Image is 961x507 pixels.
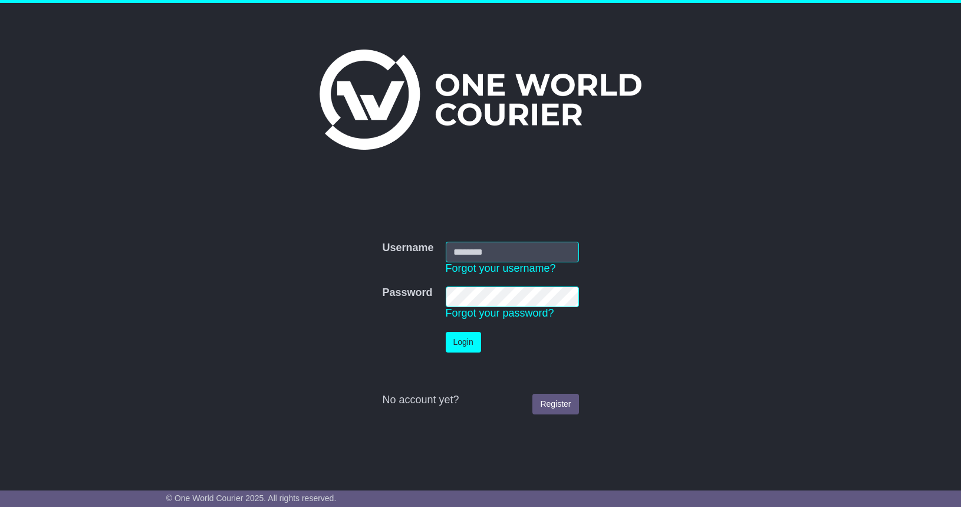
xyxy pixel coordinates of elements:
[382,287,432,299] label: Password
[320,50,641,150] img: One World
[446,262,556,274] a: Forgot your username?
[382,394,578,407] div: No account yet?
[532,394,578,414] a: Register
[166,493,337,503] span: © One World Courier 2025. All rights reserved.
[446,332,481,353] button: Login
[382,242,433,255] label: Username
[446,307,554,319] a: Forgot your password?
